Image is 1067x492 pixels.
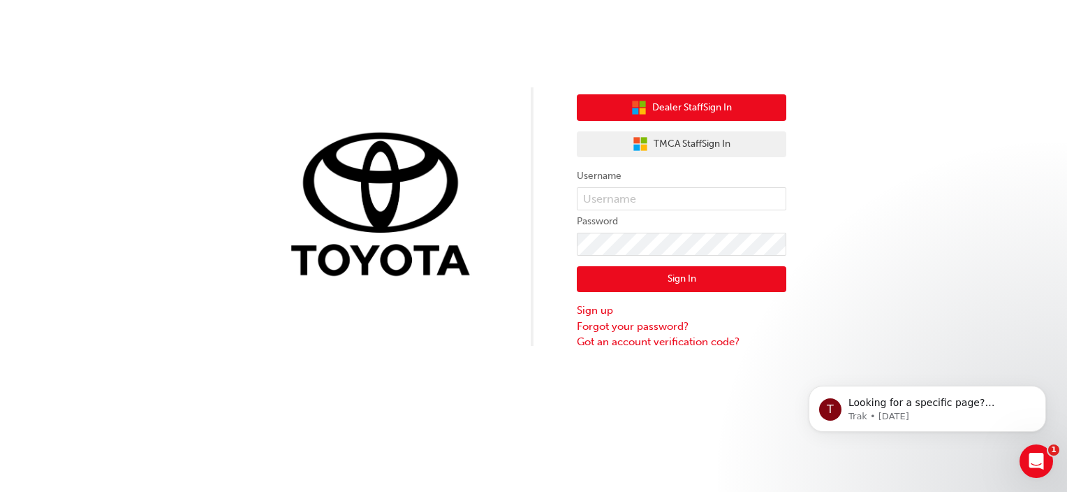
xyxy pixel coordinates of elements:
button: Dealer StaffSign In [577,94,786,121]
button: Sign In [577,266,786,293]
a: Sign up [577,303,786,319]
label: Username [577,168,786,184]
iframe: Intercom live chat [1020,444,1053,478]
a: Forgot your password? [577,319,786,335]
span: 1 [1048,444,1059,456]
label: Password [577,213,786,230]
button: TMCA StaffSign In [577,131,786,158]
input: Username [577,187,786,211]
img: Trak [281,129,490,284]
iframe: Intercom notifications message [788,356,1067,454]
a: Got an account verification code? [577,334,786,350]
span: Dealer Staff Sign In [652,100,732,116]
span: TMCA Staff Sign In [654,136,730,152]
